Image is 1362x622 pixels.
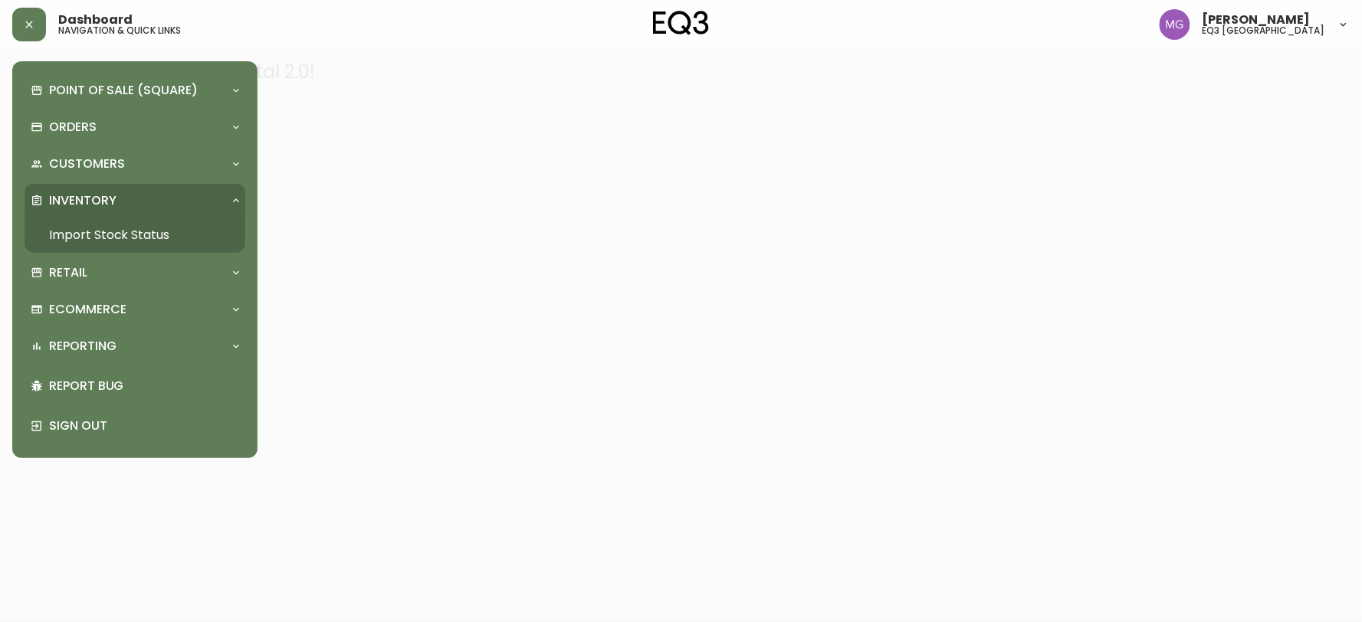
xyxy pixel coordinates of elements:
[25,110,245,144] div: Orders
[25,147,245,181] div: Customers
[58,14,133,26] span: Dashboard
[25,329,245,363] div: Reporting
[49,192,117,209] p: Inventory
[49,417,239,434] p: Sign Out
[49,264,87,281] p: Retail
[25,256,245,290] div: Retail
[25,218,245,253] a: Import Stock Status
[1203,14,1311,26] span: [PERSON_NAME]
[49,301,126,318] p: Ecommerce
[1160,9,1190,40] img: de8837be2a95cd31bb7c9ae23fe16153
[25,406,245,446] div: Sign Out
[49,155,125,172] p: Customers
[25,366,245,406] div: Report Bug
[49,338,117,355] p: Reporting
[25,293,245,326] div: Ecommerce
[49,82,198,99] p: Point of Sale (Square)
[49,378,239,394] p: Report Bug
[49,119,97,136] p: Orders
[1203,26,1325,35] h5: eq3 [GEOGRAPHIC_DATA]
[58,26,181,35] h5: navigation & quick links
[653,11,710,35] img: logo
[25,184,245,218] div: Inventory
[25,74,245,107] div: Point of Sale (Square)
